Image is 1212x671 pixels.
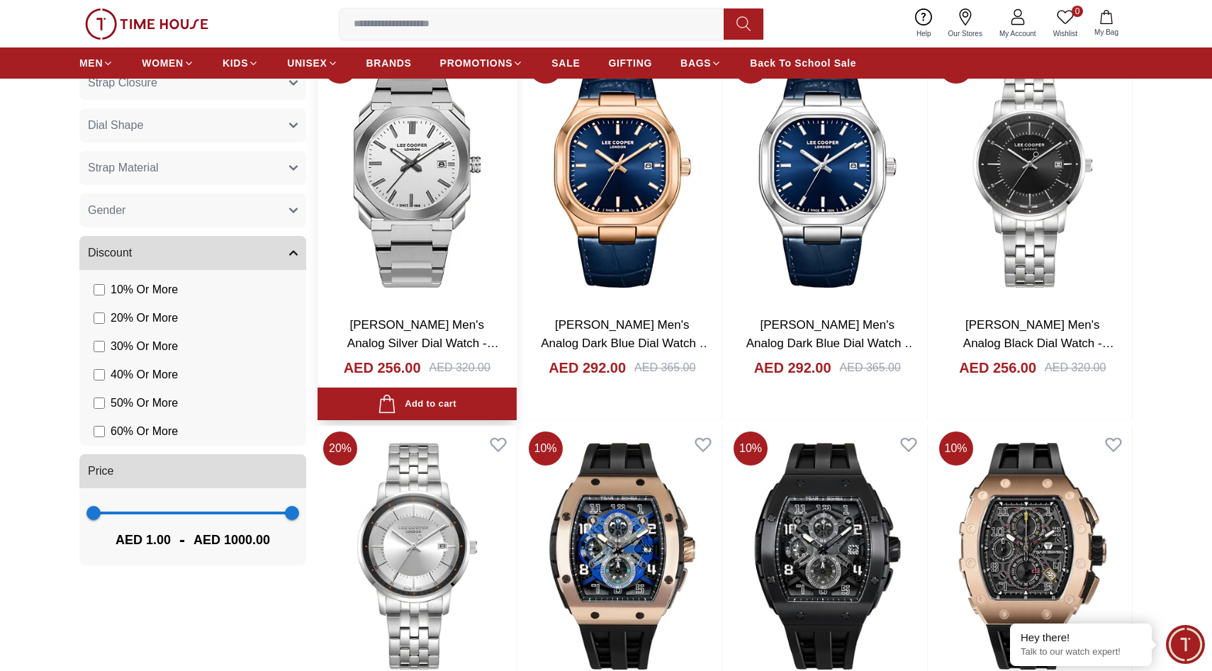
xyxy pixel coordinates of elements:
[939,432,973,466] span: 10 %
[754,358,831,378] h4: AED 292.00
[523,44,722,305] img: Lee Cooper Men's Analog Dark Blue Dial Watch - LC08179.495
[933,44,1133,305] img: Lee Cooper Men's Analog Black Dial Watch - LC08164.350
[111,395,178,412] span: 50 % Or More
[1086,7,1127,40] button: My Bag
[94,369,105,380] input: 40% Or More
[111,423,178,440] span: 60 % Or More
[549,358,626,378] h4: AED 292.00
[551,50,580,76] a: SALE
[940,6,991,42] a: Our Stores
[142,50,194,76] a: WOMEN
[111,366,178,383] span: 40 % Or More
[223,56,248,70] span: KIDS
[94,284,105,295] input: 10% Or More
[318,44,517,305] img: Lee Cooper Men's Analog Silver Dial Watch - LC08185.330
[680,56,711,70] span: BAGS
[529,432,563,466] span: 10 %
[750,56,856,70] span: Back To School Sale
[111,338,178,355] span: 30 % Or More
[79,151,306,185] button: Strap Material
[111,310,178,327] span: 20 % Or More
[366,56,412,70] span: BRANDS
[551,56,580,70] span: SALE
[85,9,208,40] img: ...
[840,359,901,376] div: AED 365.00
[88,117,143,134] span: Dial Shape
[223,50,259,76] a: KIDS
[171,529,193,551] span: -
[959,358,1036,378] h4: AED 256.00
[79,56,103,70] span: MEN
[1089,27,1124,38] span: My Bag
[440,56,513,70] span: PROMOTIONS
[750,50,856,76] a: Back To School Sale
[378,395,456,414] div: Add to cart
[79,454,306,488] button: Price
[908,6,940,42] a: Help
[911,28,937,39] span: Help
[734,432,768,466] span: 10 %
[1045,359,1106,376] div: AED 320.00
[1021,631,1141,645] div: Hey there!
[79,193,306,227] button: Gender
[943,28,988,39] span: Our Stores
[344,358,421,378] h4: AED 256.00
[142,56,184,70] span: WOMEN
[193,530,270,550] span: AED 1000.00
[366,50,412,76] a: BRANDS
[116,530,171,550] span: AED 1.00
[94,312,105,324] input: 20% Or More
[634,359,695,376] div: AED 365.00
[111,281,178,298] span: 10 % Or More
[79,236,306,270] button: Discount
[287,50,337,76] a: UNISEX
[1045,6,1086,42] a: 0Wishlist
[79,66,306,100] button: Strap Closure
[680,50,722,76] a: BAGS
[88,244,132,261] span: Discount
[287,56,327,70] span: UNISEX
[1072,6,1083,17] span: 0
[88,159,159,176] span: Strap Material
[88,463,113,480] span: Price
[994,28,1042,39] span: My Account
[608,56,652,70] span: GIFTING
[608,50,652,76] a: GIFTING
[323,432,357,466] span: 20 %
[1166,625,1205,664] div: Chat Widget
[318,388,517,421] button: Add to cart
[1021,646,1141,658] p: Talk to our watch expert!
[746,318,916,368] a: [PERSON_NAME] Men's Analog Dark Blue Dial Watch - LC08179.399
[728,44,927,305] img: Lee Cooper Men's Analog Dark Blue Dial Watch - LC08179.399
[94,341,105,352] input: 30% Or More
[541,318,711,368] a: [PERSON_NAME] Men's Analog Dark Blue Dial Watch - LC08179.495
[88,74,157,91] span: Strap Closure
[347,318,499,368] a: [PERSON_NAME] Men's Analog Silver Dial Watch - LC08185.330
[94,397,105,409] input: 50% Or More
[94,426,105,437] input: 60% Or More
[430,359,490,376] div: AED 320.00
[440,50,524,76] a: PROMOTIONS
[79,108,306,142] button: Dial Shape
[963,318,1114,368] a: [PERSON_NAME] Men's Analog Black Dial Watch - LC08164.350
[88,202,125,219] span: Gender
[1048,28,1083,39] span: Wishlist
[79,50,113,76] a: MEN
